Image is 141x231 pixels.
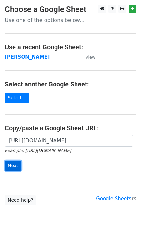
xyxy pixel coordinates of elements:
h4: Use a recent Google Sheet: [5,43,136,51]
a: View [79,54,95,60]
a: Need help? [5,195,36,205]
h4: Copy/paste a Google Sheet URL: [5,124,136,132]
a: Select... [5,93,29,103]
h4: Select another Google Sheet: [5,80,136,88]
input: Next [5,161,21,171]
p: Use one of the options below... [5,17,136,24]
a: Google Sheets [96,196,136,202]
a: [PERSON_NAME] [5,54,50,60]
iframe: Chat Widget [109,200,141,231]
small: Example: [URL][DOMAIN_NAME] [5,148,71,153]
small: View [86,55,95,60]
h3: Choose a Google Sheet [5,5,136,14]
input: Paste your Google Sheet URL here [5,135,133,147]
